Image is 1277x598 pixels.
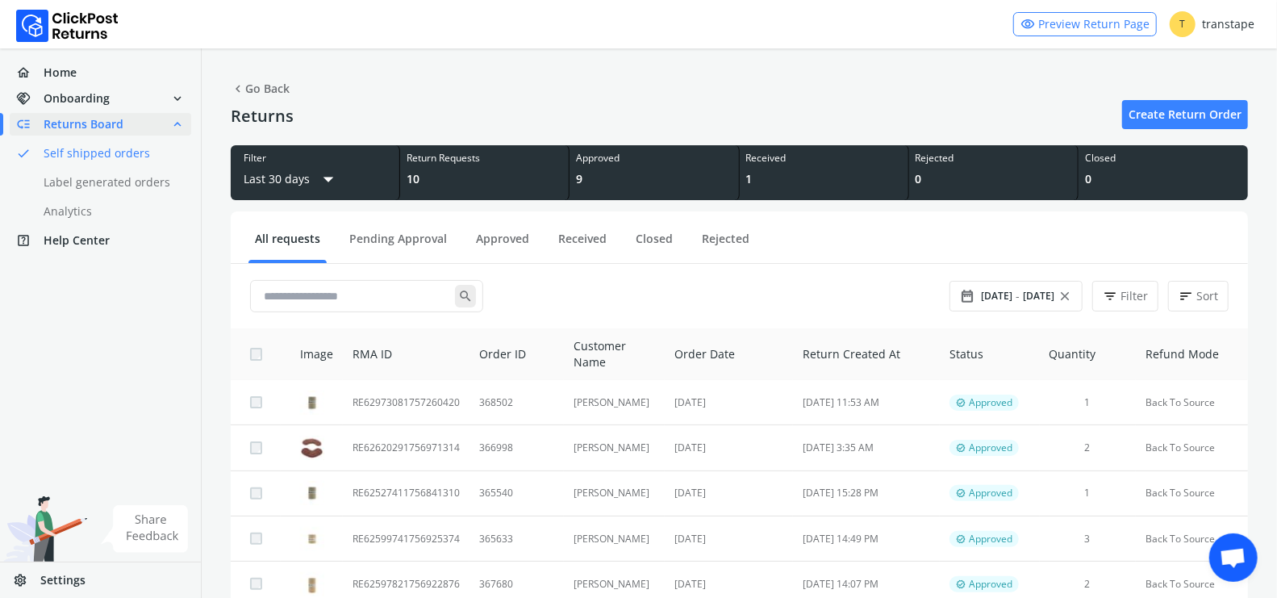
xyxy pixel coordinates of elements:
[1020,13,1035,36] span: visibility
[940,328,1040,380] th: Status
[469,231,536,259] a: Approved
[248,231,327,259] a: All requests
[16,113,44,136] span: low_priority
[10,61,191,84] a: homeHome
[16,61,44,84] span: home
[1136,328,1248,380] th: Refund Mode
[10,142,211,165] a: doneSelf shipped orders
[44,65,77,81] span: Home
[695,231,756,259] a: Rejected
[16,142,31,165] span: done
[564,380,665,425] td: [PERSON_NAME]
[665,470,793,516] td: [DATE]
[469,380,564,425] td: 368502
[1040,516,1136,561] td: 3
[407,152,562,165] div: Return Requests
[564,425,665,470] td: [PERSON_NAME]
[1085,152,1242,165] div: Closed
[793,380,940,425] td: [DATE] 11:53 AM
[956,487,966,500] span: verified
[16,10,119,42] img: Logo
[1170,11,1254,37] div: transtape
[969,578,1012,591] span: Approved
[793,516,940,561] td: [DATE] 14:49 PM
[343,328,469,380] th: RMA ID
[231,77,245,100] span: chevron_left
[469,425,564,470] td: 366998
[1040,425,1136,470] td: 2
[343,425,469,470] td: RE62620291756971314
[101,505,189,553] img: share feedback
[44,90,110,107] span: Onboarding
[552,231,613,259] a: Received
[1168,281,1229,312] button: sortSort
[1136,470,1248,516] td: Back To Source
[343,380,469,425] td: RE62973081757260420
[746,152,902,165] div: Received
[469,470,564,516] td: 365540
[793,470,940,516] td: [DATE] 15:28 PM
[300,436,324,460] img: row_image
[969,487,1012,500] span: Approved
[469,516,564,561] td: 365633
[665,516,793,561] td: [DATE]
[40,572,86,588] span: Settings
[1016,288,1020,304] span: -
[13,569,40,592] span: settings
[300,527,324,551] img: row_image
[665,425,793,470] td: [DATE]
[956,441,966,454] span: verified
[793,425,940,470] td: [DATE] 3:35 AM
[300,572,324,596] img: row_image
[1179,285,1193,307] span: sort
[281,328,343,380] th: Image
[10,229,191,252] a: help_centerHelp Center
[343,231,453,259] a: Pending Approval
[16,229,44,252] span: help_center
[1103,285,1117,307] span: filter_list
[576,152,732,165] div: Approved
[665,380,793,425] td: [DATE]
[1136,425,1248,470] td: Back To Source
[981,290,1012,303] span: [DATE]
[170,113,185,136] span: expand_less
[969,533,1012,546] span: Approved
[564,470,665,516] td: [PERSON_NAME]
[916,171,1071,187] div: 0
[960,285,974,307] span: date_range
[746,171,902,187] div: 1
[455,285,476,307] span: search
[44,116,123,132] span: Returns Board
[343,470,469,516] td: RE62527411756841310
[1013,12,1157,36] a: visibilityPreview Return Page
[300,391,324,415] img: row_image
[629,231,679,259] a: Closed
[916,152,1071,165] div: Rejected
[469,328,564,380] th: Order ID
[665,328,793,380] th: Order Date
[10,200,211,223] a: Analytics
[1085,171,1242,187] div: 0
[969,396,1012,409] span: Approved
[1040,380,1136,425] td: 1
[1121,288,1148,304] span: Filter
[343,516,469,561] td: RE62599741756925374
[44,232,110,249] span: Help Center
[564,328,665,380] th: Customer Name
[793,328,940,380] th: Return Created At
[1040,470,1136,516] td: 1
[16,87,44,110] span: handshake
[231,77,290,100] span: Go Back
[1209,533,1258,582] div: Open chat
[576,171,732,187] div: 9
[244,165,340,194] button: Last 30 daysarrow_drop_down
[1170,11,1196,37] span: T
[1023,290,1054,303] span: [DATE]
[10,171,211,194] a: Label generated orders
[1122,100,1248,129] a: Create Return Order
[956,578,966,591] span: verified
[1040,328,1136,380] th: Quantity
[170,87,185,110] span: expand_more
[407,171,562,187] div: 10
[316,165,340,194] span: arrow_drop_down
